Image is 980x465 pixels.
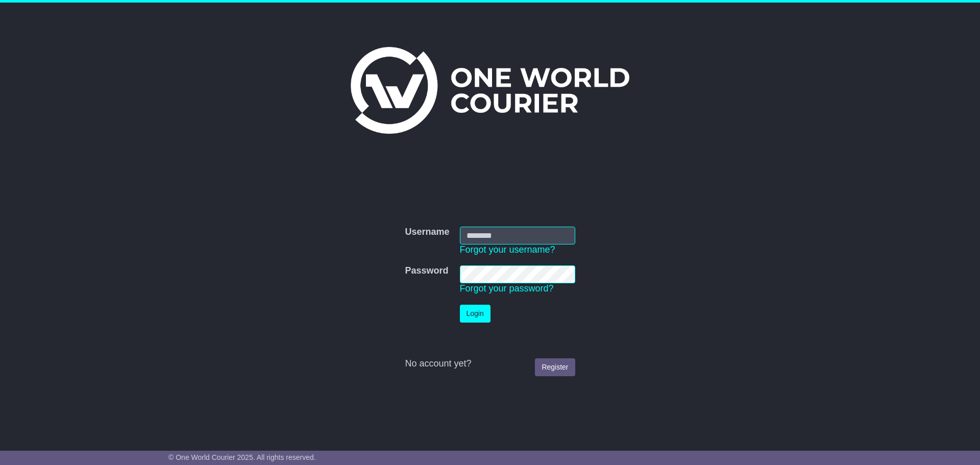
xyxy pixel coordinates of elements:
span: © One World Courier 2025. All rights reserved. [168,453,316,461]
label: Password [405,265,448,277]
div: No account yet? [405,358,575,370]
img: One World [351,47,629,134]
a: Forgot your username? [460,244,555,255]
label: Username [405,227,449,238]
a: Register [535,358,575,376]
a: Forgot your password? [460,283,554,293]
button: Login [460,305,491,323]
